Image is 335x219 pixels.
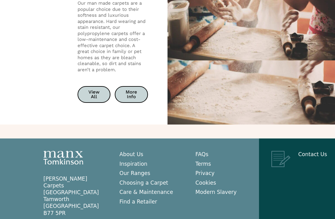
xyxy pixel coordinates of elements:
[43,151,83,164] img: Manx Tomkinson Logo
[119,199,157,205] a: Find a Retailer
[119,161,147,167] a: Inspiration
[195,189,237,195] a: Modern Slavery
[126,90,137,99] span: More Info
[195,180,216,186] a: Cookies
[88,90,100,99] span: View All
[43,175,107,217] p: [PERSON_NAME] Carpets [GEOGRAPHIC_DATA] Tamworth [GEOGRAPHIC_DATA] B77 5PR
[195,161,211,167] a: Terms
[78,86,110,103] a: View All
[119,189,173,195] a: Care & Maintenance
[195,170,215,176] a: Privacy
[115,86,148,103] a: More Info
[78,0,145,72] span: Our man made carpets are a popular choice due to their softness and luxurious appearance. Hard we...
[119,180,168,186] a: Choosing a Carpet
[298,151,327,157] a: Contact Us
[195,151,208,157] a: FAQs
[119,151,143,157] a: About Us
[119,170,150,176] a: Our Ranges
